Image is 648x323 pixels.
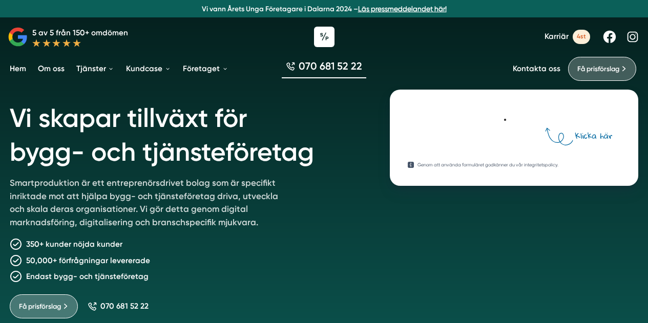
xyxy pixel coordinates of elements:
a: Om oss [36,56,67,82]
a: Kundcase [124,56,173,82]
a: Karriär 4st [545,30,590,44]
span: 070 681 52 22 [299,59,362,74]
span: Få prisförslag [19,301,61,312]
span: Karriär [545,32,569,41]
span: Få prisförslag [577,63,619,74]
a: Hem [8,56,28,82]
a: Företaget [181,56,230,82]
a: 070 681 52 22 [282,59,366,79]
span: 070 681 52 22 [100,302,149,311]
a: Tjänster [74,56,116,82]
p: Vi vann Årets Unga Företagare i Dalarna 2024 – [4,4,644,14]
p: Smartproduktion är ett entreprenörsdrivet bolag som är specifikt inriktade mot att hjälpa bygg- o... [10,177,290,233]
span: 4st [573,30,590,44]
p: 50,000+ förfrågningar levererade [26,254,150,267]
a: Få prisförslag [10,294,78,318]
p: 350+ kunder nöjda kunder [26,238,122,250]
a: 070 681 52 22 [88,302,149,311]
a: Kontakta oss [513,64,560,74]
p: 5 av 5 från 150+ omdömen [32,27,128,39]
p: Endast bygg- och tjänsteföretag [26,270,149,283]
a: Få prisförslag [568,57,636,81]
a: Läs pressmeddelandet här! [358,5,447,13]
h1: Vi skapar tillväxt för bygg- och tjänsteföretag [10,90,367,177]
p: Genom att använda formuläret godkänner du vår integritetspolicy. [417,161,558,168]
